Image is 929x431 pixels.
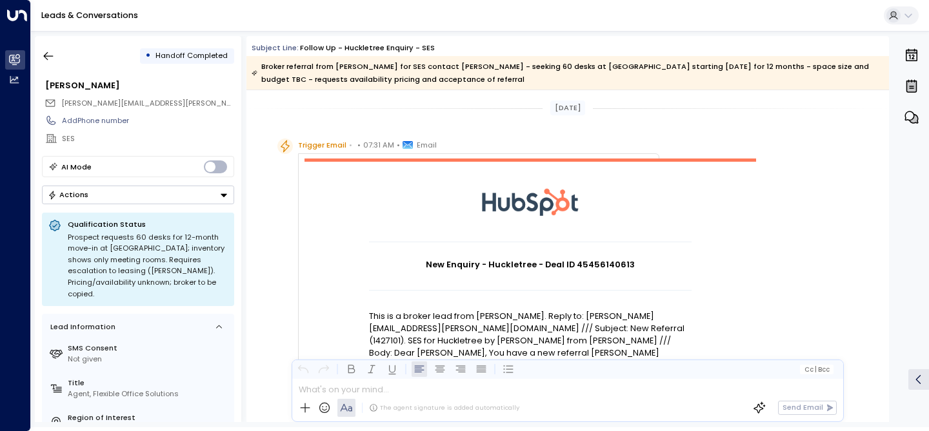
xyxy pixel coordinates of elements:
span: Trigger Email [298,139,346,151]
span: • [357,139,361,151]
div: Not given [68,354,230,365]
div: Lead Information [46,321,115,332]
button: Undo [295,361,311,377]
span: Handoff Completed [155,50,228,61]
button: Redo [316,361,332,377]
button: Actions [42,186,234,204]
div: Agent, Flexible Office Solutions [68,388,230,399]
div: SES [62,133,234,144]
label: Region of Interest [68,412,230,423]
span: 07:31 AM [363,139,394,151]
label: SMS Consent [68,343,230,354]
a: Leads & Conversations [41,10,138,21]
span: Oliver.Levesley@knightfrank.com [61,98,234,109]
span: Email [417,139,437,151]
span: Subject Line: [252,43,299,53]
div: [DATE] [550,101,585,115]
button: Cc|Bcc [800,365,834,374]
span: | [815,366,817,373]
div: Prospect requests 60 desks for 12-month move-in at [GEOGRAPHIC_DATA]; inventory shows only meetin... [68,232,228,300]
label: Title [68,378,230,388]
h1: New Enquiry - Huckletree - Deal ID 45456140613 [369,258,692,271]
span: Cc Bcc [804,366,830,373]
div: Follow up - Huckletree Enquiry - SES [300,43,435,53]
div: Actions [48,190,88,199]
div: Broker referral from [PERSON_NAME] for SES contact [PERSON_NAME] - seeking 60 desks at [GEOGRAPHI... [252,60,883,86]
div: AddPhone number [62,115,234,126]
span: • [349,139,352,151]
div: AI Mode [61,160,92,173]
span: • [397,139,400,151]
p: Qualification Status [68,219,228,229]
div: • [145,46,151,65]
div: [PERSON_NAME] [45,79,234,91]
img: HubSpot [482,162,579,242]
div: The agent signature is added automatically [369,403,519,412]
div: Button group with a nested menu [42,186,234,204]
span: [PERSON_NAME][EMAIL_ADDRESS][PERSON_NAME][DOMAIN_NAME] [61,98,306,108]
